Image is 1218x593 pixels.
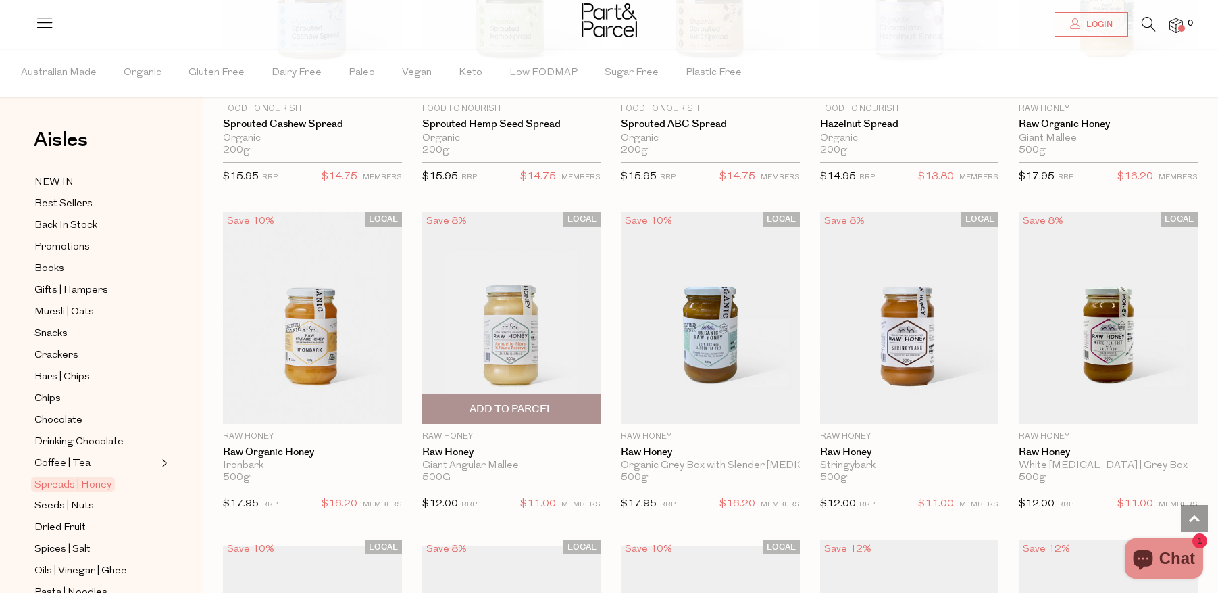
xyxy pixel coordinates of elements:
a: Raw Organic Honey [1019,118,1198,131]
span: Drinking Chocolate [34,434,124,450]
span: Coffee | Tea [34,456,91,472]
img: Raw Honey [1019,212,1198,423]
small: RRP [461,501,477,508]
span: LOCAL [365,540,402,554]
div: Ironbark [223,460,402,472]
span: Promotions [34,239,90,256]
a: Muesli | Oats [34,304,157,321]
span: $11.00 [520,496,556,513]
span: $15.95 [621,172,657,182]
p: Raw Honey [223,431,402,443]
span: $14.75 [719,168,755,186]
div: Giant Mallee [1019,133,1198,145]
div: Save 10% [621,540,676,559]
img: Raw Honey [422,212,601,423]
span: Australian Made [21,49,97,97]
small: MEMBERS [959,174,998,181]
span: Gluten Free [188,49,245,97]
span: 500g [820,472,847,484]
span: Spices | Salt [34,542,91,558]
span: Muesli | Oats [34,304,94,321]
a: Raw Honey [820,446,999,458]
a: Raw Honey [422,446,601,458]
small: MEMBERS [959,501,998,508]
span: 200g [820,145,847,157]
a: Promotions [34,239,157,256]
a: Gifts | Hampers [34,282,157,299]
span: Paleo [349,49,375,97]
a: 0 [1169,18,1183,32]
small: MEMBERS [561,174,601,181]
a: Crackers [34,347,157,364]
a: Chips [34,390,157,407]
div: Organic [820,133,999,145]
small: RRP [461,174,477,181]
small: RRP [859,174,875,181]
img: Raw Organic Honey [223,212,402,423]
span: Plastic Free [686,49,742,97]
div: Save 12% [1019,540,1074,559]
a: Best Sellers [34,195,157,212]
span: Aisles [34,125,88,155]
span: $14.95 [820,172,856,182]
span: LOCAL [961,212,998,227]
span: LOCAL [563,540,601,554]
small: RRP [1058,501,1073,508]
span: $17.95 [621,499,657,509]
div: Organic [223,133,402,145]
a: Drinking Chocolate [34,433,157,450]
div: Save 8% [820,212,869,231]
span: LOCAL [763,540,800,554]
span: Crackers [34,348,78,364]
a: Chocolate [34,412,157,429]
span: Sugar Free [605,49,659,97]
p: Raw Honey [621,431,800,443]
span: LOCAL [365,212,402,227]
small: MEMBERS [1159,501,1198,508]
button: Expand/Collapse Coffee | Tea [158,455,168,471]
a: Bars | Chips [34,369,157,385]
span: $12.00 [1019,499,1055,509]
div: Save 10% [223,212,278,231]
a: Spreads | Honey [34,477,157,493]
span: LOCAL [1161,212,1198,227]
small: RRP [262,174,278,181]
small: RRP [660,174,676,181]
a: Snacks [34,325,157,342]
span: Dried Fruit [34,520,86,536]
span: Keto [459,49,482,97]
span: Login [1083,19,1113,30]
p: Food to Nourish [820,103,999,115]
div: Save 8% [422,212,471,231]
span: $15.95 [223,172,259,182]
span: LOCAL [763,212,800,227]
div: Save 10% [621,212,676,231]
div: Save 10% [223,540,278,559]
span: 500g [223,472,250,484]
small: MEMBERS [761,501,800,508]
span: Low FODMAP [509,49,578,97]
span: 500G [422,472,451,484]
span: Dairy Free [272,49,322,97]
p: Raw Honey [1019,431,1198,443]
small: RRP [262,501,278,508]
div: Save 8% [422,540,471,559]
span: $14.75 [322,168,357,186]
a: Sprouted Cashew Spread [223,118,402,131]
a: Sprouted ABC Spread [621,118,800,131]
inbox-online-store-chat: Shopify online store chat [1121,538,1207,582]
span: Add To Parcel [470,402,553,417]
span: Spreads | Honey [31,477,115,492]
span: $17.95 [223,499,259,509]
span: $15.95 [422,172,458,182]
a: Books [34,260,157,277]
span: 0 [1184,18,1196,30]
span: LOCAL [563,212,601,227]
a: Dried Fruit [34,519,157,536]
a: Back In Stock [34,217,157,234]
span: 500g [1019,145,1046,157]
small: MEMBERS [1159,174,1198,181]
button: Add To Parcel [422,394,601,424]
p: Raw Honey [1019,103,1198,115]
img: Raw Honey [820,212,999,423]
